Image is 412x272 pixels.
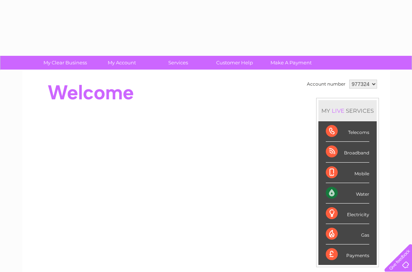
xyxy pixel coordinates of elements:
[326,142,369,162] div: Broadband
[326,121,369,142] div: Telecoms
[326,244,369,265] div: Payments
[260,56,322,70] a: Make A Payment
[35,56,96,70] a: My Clear Business
[326,204,369,224] div: Electricity
[147,56,209,70] a: Services
[326,183,369,204] div: Water
[91,56,152,70] a: My Account
[204,56,265,70] a: Customer Help
[330,107,346,114] div: LIVE
[326,163,369,183] div: Mobile
[305,78,347,90] td: Account number
[318,100,377,121] div: MY SERVICES
[326,224,369,244] div: Gas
